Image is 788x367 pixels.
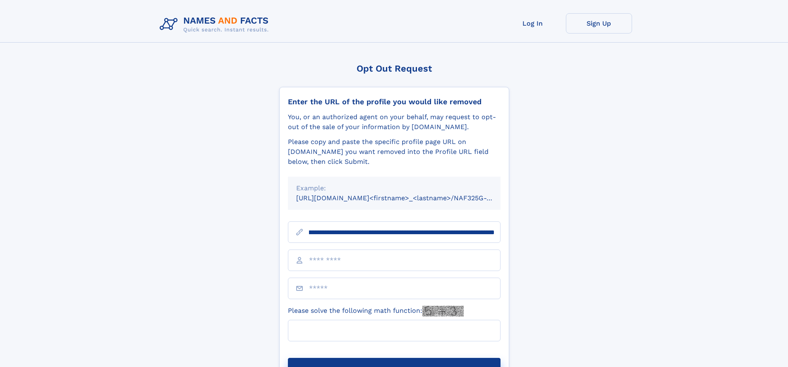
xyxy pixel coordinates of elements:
[566,13,632,34] a: Sign Up
[288,112,501,132] div: You, or an authorized agent on your behalf, may request to opt-out of the sale of your informatio...
[288,137,501,167] div: Please copy and paste the specific profile page URL on [DOMAIN_NAME] you want removed into the Pr...
[296,183,492,193] div: Example:
[296,194,516,202] small: [URL][DOMAIN_NAME]<firstname>_<lastname>/NAF325G-xxxxxxxx
[500,13,566,34] a: Log In
[279,63,509,74] div: Opt Out Request
[288,306,464,317] label: Please solve the following math function:
[156,13,275,36] img: Logo Names and Facts
[288,97,501,106] div: Enter the URL of the profile you would like removed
